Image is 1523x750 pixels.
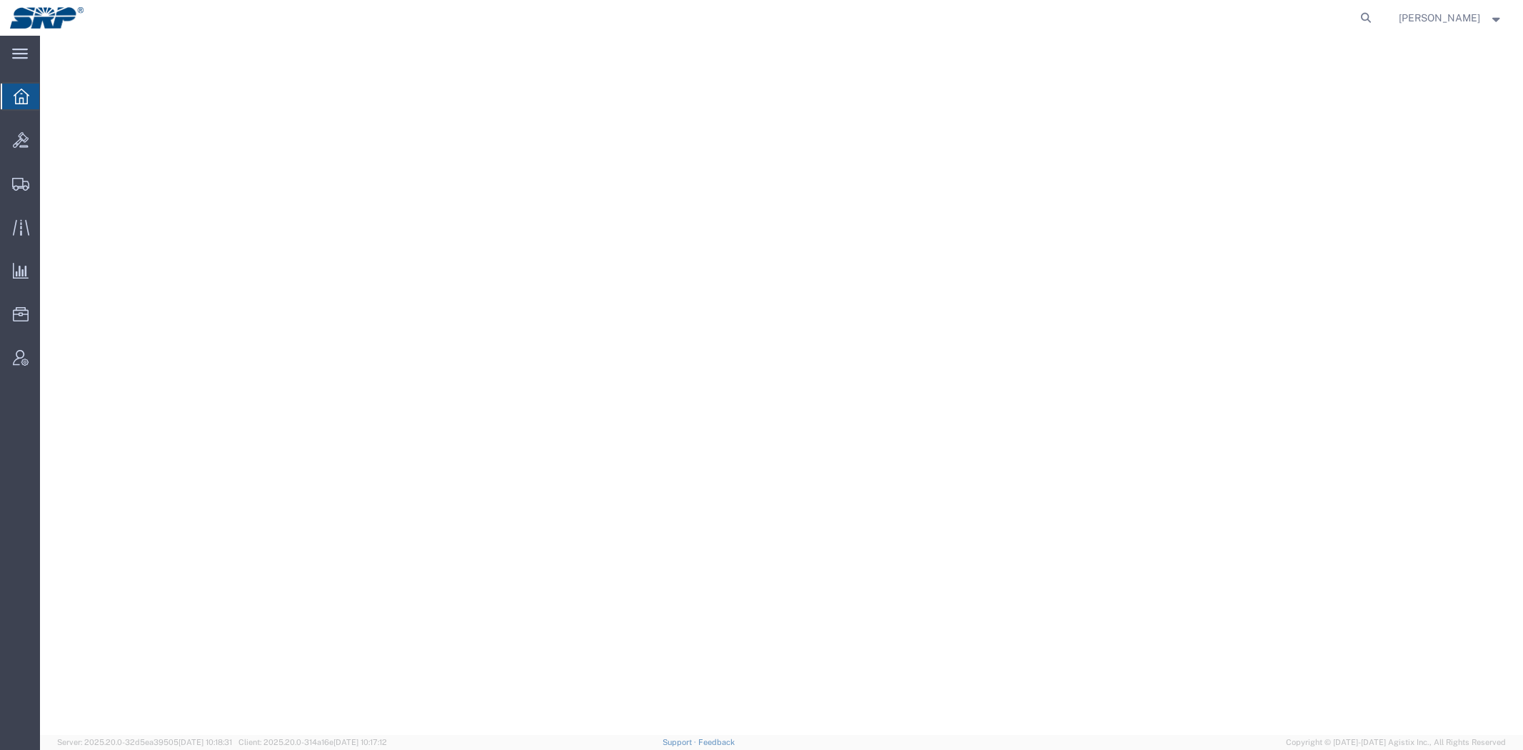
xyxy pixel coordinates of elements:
span: [DATE] 10:18:31 [179,738,232,746]
iframe: FS Legacy Container [40,36,1523,735]
img: logo [10,7,84,29]
a: Feedback [698,738,735,746]
span: [DATE] 10:17:12 [333,738,387,746]
span: Client: 2025.20.0-314a16e [238,738,387,746]
span: Server: 2025.20.0-32d5ea39505 [57,738,232,746]
a: Support [663,738,698,746]
span: Copyright © [DATE]-[DATE] Agistix Inc., All Rights Reserved [1286,736,1506,749]
span: Marissa Camacho [1399,10,1480,26]
button: [PERSON_NAME] [1398,9,1504,26]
